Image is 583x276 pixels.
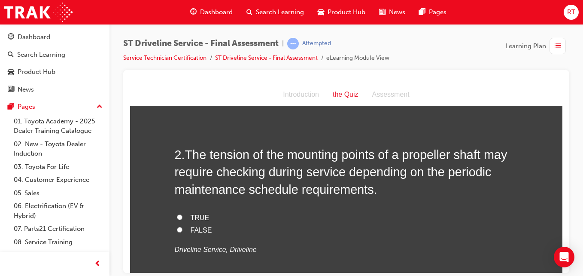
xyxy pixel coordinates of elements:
[10,199,106,222] a: 06. Electrification (EV & Hybrid)
[3,99,106,115] button: Pages
[47,131,52,136] input: TRUE
[318,7,324,18] span: car-icon
[45,64,377,113] span: The tension of the mounting points of a propeller shaft may require checking during service depen...
[97,101,103,113] span: up-icon
[3,29,106,45] a: Dashboard
[412,3,453,21] a: pages-iconPages
[4,3,73,22] img: Trak
[10,115,106,138] a: 01. Toyota Academy - 2025 Dealer Training Catalogue
[564,5,579,20] button: RT
[419,7,425,18] span: pages-icon
[10,187,106,200] a: 05. Sales
[246,7,252,18] span: search-icon
[328,7,365,17] span: Product Hub
[3,82,106,98] a: News
[10,236,106,249] a: 08. Service Training
[8,34,14,41] span: guage-icon
[17,50,65,60] div: Search Learning
[10,222,106,236] a: 07. Parts21 Certification
[10,173,106,187] a: 04. Customer Experience
[505,38,569,54] button: Learning Plan
[215,54,318,61] a: ST Driveline Service - Final Assessment
[10,138,106,160] a: 02. New - Toyota Dealer Induction
[10,248,106,262] a: 09. Technical Training
[47,143,52,149] input: FALSE
[10,160,106,174] a: 03. Toyota For Life
[554,247,574,267] div: Open Intercom Messenger
[61,143,82,150] span: FALSE
[372,3,412,21] a: news-iconNews
[146,5,196,17] div: Introduction
[8,103,14,111] span: pages-icon
[190,7,197,18] span: guage-icon
[183,3,240,21] a: guage-iconDashboard
[8,86,14,94] span: news-icon
[123,39,279,49] span: ST Driveline Service - Final Assessment
[256,7,304,17] span: Search Learning
[3,47,106,63] a: Search Learning
[282,39,284,49] span: |
[379,7,386,18] span: news-icon
[94,259,101,270] span: prev-icon
[196,5,235,17] div: the Quiz
[123,54,206,61] a: Service Technician Certification
[235,5,286,17] div: Assessment
[3,64,106,80] a: Product Hub
[45,162,127,169] em: Driveline Service, Driveline
[311,3,372,21] a: car-iconProduct Hub
[61,130,79,138] span: TRUE
[302,40,331,48] div: Attempted
[3,28,106,99] button: DashboardSearch LearningProduct HubNews
[45,62,388,114] h2: 2 .
[326,53,389,63] li: eLearning Module View
[567,7,575,17] span: RT
[555,41,561,52] span: list-icon
[18,102,35,112] div: Pages
[8,68,14,76] span: car-icon
[18,67,55,77] div: Product Hub
[240,3,311,21] a: search-iconSearch Learning
[287,38,299,49] span: learningRecordVerb_ATTEMPT-icon
[200,7,233,17] span: Dashboard
[8,51,14,59] span: search-icon
[18,85,34,95] div: News
[505,41,546,51] span: Learning Plan
[18,32,50,42] div: Dashboard
[389,7,405,17] span: News
[429,7,446,17] span: Pages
